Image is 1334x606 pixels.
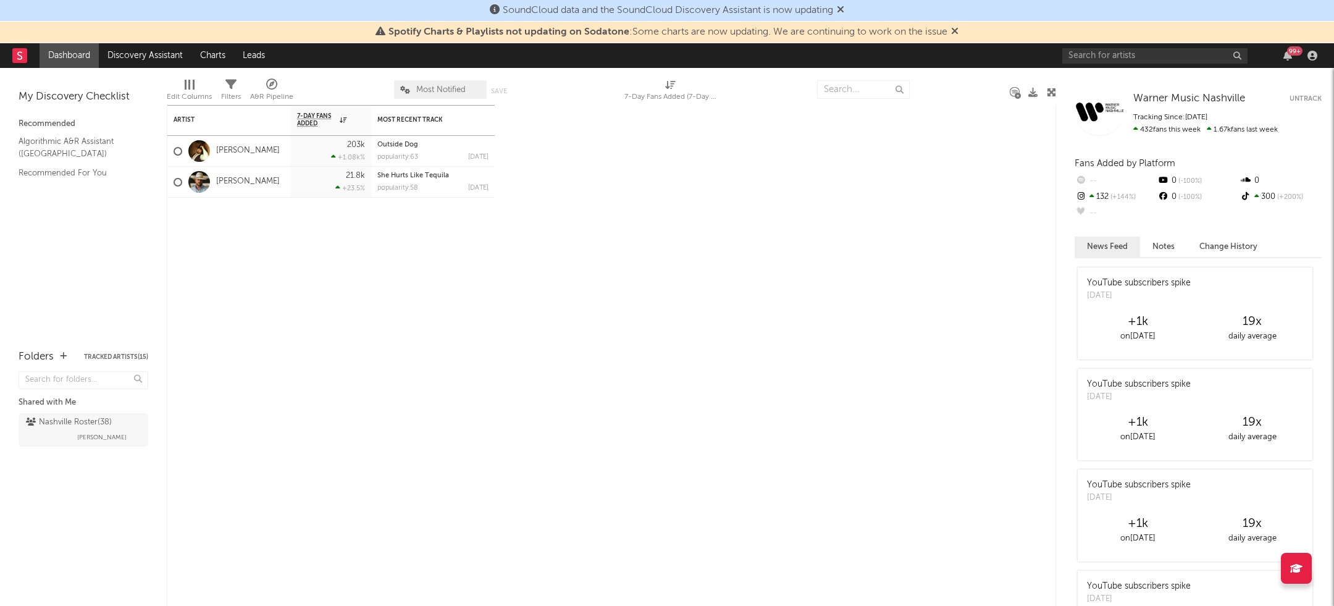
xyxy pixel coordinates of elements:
button: News Feed [1075,237,1140,257]
a: Nashville Roster(38)[PERSON_NAME] [19,413,148,447]
button: Tracked Artists(15) [84,354,148,360]
span: Tracking Since: [DATE] [1133,114,1207,121]
span: Dismiss [951,27,959,37]
a: Discovery Assistant [99,43,191,68]
div: 300 [1240,189,1322,205]
input: Search for artists [1062,48,1248,64]
div: 19 x [1195,415,1309,430]
div: +1.08k % [331,153,365,161]
div: YouTube subscribers spike [1087,378,1191,391]
div: 203k [347,141,365,149]
a: Warner Music Nashville [1133,93,1245,105]
a: Outside Dog [377,141,418,148]
span: Dismiss [837,6,844,15]
input: Search for folders... [19,371,148,389]
div: 19 x [1195,314,1309,329]
a: Dashboard [40,43,99,68]
div: 19 x [1195,516,1309,531]
a: [PERSON_NAME] [216,146,280,156]
a: [PERSON_NAME] [216,177,280,187]
div: A&R Pipeline [250,74,293,110]
span: -100 % [1177,178,1202,185]
div: [DATE] [1087,391,1191,403]
div: [DATE] [1087,290,1191,302]
div: [DATE] [1087,492,1191,504]
span: -100 % [1177,194,1202,201]
div: 0 [1157,173,1239,189]
div: daily average [1195,531,1309,546]
button: Save [491,88,507,95]
a: Leads [234,43,274,68]
div: -- [1075,205,1157,221]
span: +200 % [1275,194,1303,201]
a: Recommended For You [19,166,136,180]
a: Algorithmic A&R Assistant ([GEOGRAPHIC_DATA]) [19,135,136,160]
div: daily average [1195,430,1309,445]
div: Edit Columns [167,90,212,104]
span: SoundCloud data and the SoundCloud Discovery Assistant is now updating [503,6,833,15]
div: Recommended [19,117,148,132]
div: Most Recent Track [377,116,470,124]
div: [DATE] [468,154,489,161]
span: 432 fans this week [1133,126,1201,133]
span: : Some charts are now updating. We are continuing to work on the issue [388,27,947,37]
span: Spotify Charts & Playlists not updating on Sodatone [388,27,629,37]
div: 7-Day Fans Added (7-Day Fans Added) [624,74,717,110]
div: Outside Dog [377,141,489,148]
div: 99 + [1287,46,1303,56]
div: popularity: 63 [377,154,418,161]
span: Fans Added by Platform [1075,159,1175,168]
div: on [DATE] [1081,430,1195,445]
div: My Discovery Checklist [19,90,148,104]
input: Search... [817,80,910,99]
div: +1k [1081,516,1195,531]
div: on [DATE] [1081,329,1195,344]
span: 7-Day Fans Added [297,112,337,127]
div: -- [1075,173,1157,189]
div: 21.8k [346,172,365,180]
div: 132 [1075,189,1157,205]
div: +1k [1081,314,1195,329]
div: Shared with Me [19,395,148,410]
span: Warner Music Nashville [1133,93,1245,104]
div: on [DATE] [1081,531,1195,546]
div: She Hurts Like Tequila [377,172,489,179]
a: Charts [191,43,234,68]
div: Folders [19,350,54,364]
div: daily average [1195,329,1309,344]
div: Filters [221,74,241,110]
a: She Hurts Like Tequila [377,172,449,179]
div: Filters [221,90,241,104]
button: 99+ [1283,51,1292,61]
div: 0 [1157,189,1239,205]
span: [PERSON_NAME] [77,430,127,445]
span: Most Notified [416,86,466,94]
div: Edit Columns [167,74,212,110]
span: 1.67k fans last week [1133,126,1278,133]
div: Nashville Roster ( 38 ) [26,415,112,430]
div: 0 [1240,173,1322,189]
div: YouTube subscribers spike [1087,277,1191,290]
div: popularity: 58 [377,185,418,191]
div: +1k [1081,415,1195,430]
div: YouTube subscribers spike [1087,479,1191,492]
button: Untrack [1290,93,1322,105]
div: 7-Day Fans Added (7-Day Fans Added) [624,90,717,104]
div: [DATE] [1087,593,1191,605]
div: YouTube subscribers spike [1087,580,1191,593]
button: Change History [1187,237,1270,257]
div: Artist [174,116,266,124]
div: +23.5 % [335,184,365,192]
div: [DATE] [468,185,489,191]
span: +144 % [1109,194,1136,201]
button: Notes [1140,237,1187,257]
div: A&R Pipeline [250,90,293,104]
